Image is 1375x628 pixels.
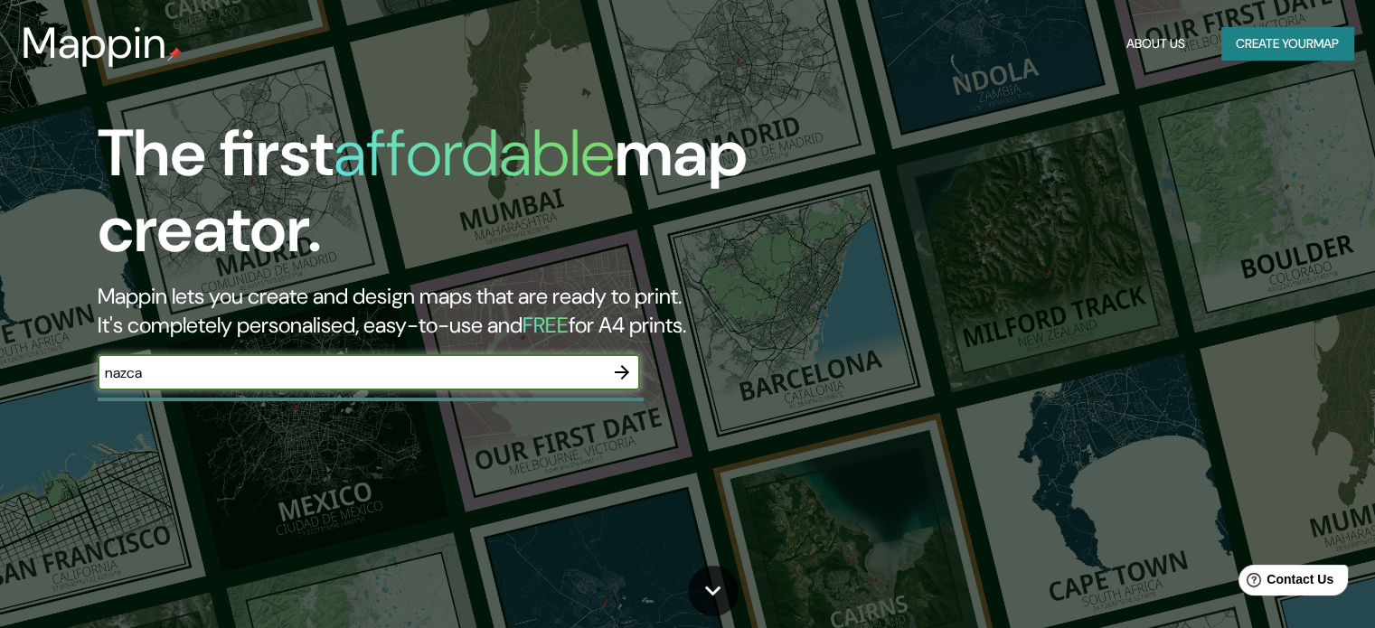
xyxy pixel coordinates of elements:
iframe: Help widget launcher [1214,558,1355,608]
button: Create yourmap [1221,27,1353,61]
h2: Mappin lets you create and design maps that are ready to print. It's completely personalised, eas... [98,282,786,340]
h1: affordable [334,111,615,195]
h1: The first map creator. [98,116,786,282]
h3: Mappin [22,18,167,69]
h5: FREE [523,311,569,339]
img: mappin-pin [167,47,182,61]
button: About Us [1119,27,1192,61]
input: Choose your favourite place [98,362,604,383]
